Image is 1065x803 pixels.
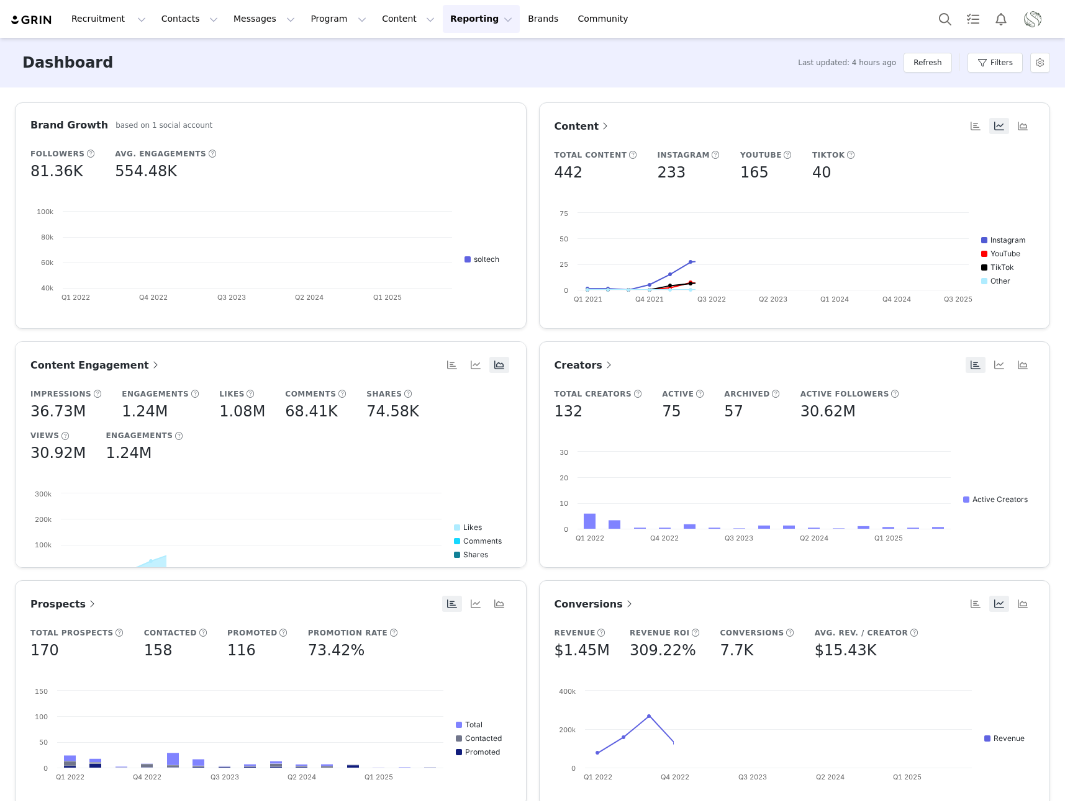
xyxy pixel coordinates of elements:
text: Q2 2024 [288,773,316,781]
text: Q1 2025 [893,773,922,781]
text: 400k [559,687,576,696]
text: 150 [35,687,48,696]
text: 25 [560,260,568,269]
a: Creators [555,357,615,373]
h5: 30.92M [30,442,86,464]
h5: Shares [366,388,402,400]
a: Content [555,119,612,134]
button: Recruitment [64,5,153,33]
text: Q3 2023 [725,534,753,542]
h5: 68.41K [285,400,337,423]
text: 60k [41,258,53,267]
h5: Comments [285,388,336,400]
h5: 158 [144,639,173,662]
img: grin logo [10,14,53,26]
text: Q3 2023 [217,293,246,302]
h5: Contacted [144,627,197,639]
h5: Engagements [122,388,189,400]
text: Q4 2022 [139,293,168,302]
h5: 170 [30,639,59,662]
h5: Views [30,430,59,441]
a: Prospects [30,596,98,612]
text: Q1 2022 [583,773,612,781]
h5: Revenue [555,627,596,639]
h5: Conversions [720,627,784,639]
h5: Followers [30,148,84,159]
h5: 57 [724,400,743,423]
button: Filters [968,53,1023,73]
button: Contacts [154,5,225,33]
h5: Promotion Rate [308,627,387,639]
a: Conversions [555,596,635,612]
text: Q3 2023 [738,773,766,781]
h5: 233 [657,161,686,184]
text: Q4 2021 [635,295,664,303]
h5: 1.24M [106,442,152,464]
h5: Avg. Rev. / Creator [815,627,909,639]
a: Content Engagement [30,357,161,373]
button: Messages [226,5,302,33]
text: 50 [560,235,568,243]
h5: 132 [555,400,583,423]
button: Reporting [443,5,520,33]
h3: Brand Growth [30,118,108,133]
h5: 40 [812,161,832,184]
h5: 1.08M [219,400,265,423]
h5: Promoted [227,627,278,639]
text: Q1 2025 [365,773,393,781]
h5: $15.43K [815,639,877,662]
h5: Total Content [555,150,627,161]
text: Shares [463,550,488,559]
img: 373d92af-71dc-4150-8488-e89ba5a75102.png [1023,9,1043,29]
span: Conversions [555,598,635,610]
h5: 7.7K [720,639,753,662]
h5: 1.24M [122,400,168,423]
text: Contacted [465,733,502,743]
text: Q1 2022 [576,534,604,542]
a: Community [571,5,641,33]
h5: Engagements [106,430,173,441]
a: Tasks [959,5,987,33]
text: 50 [39,738,48,747]
text: Q1 2025 [373,293,402,302]
span: Content Engagement [30,359,161,371]
text: Comments [463,536,502,545]
text: Q1 2022 [61,293,90,302]
text: Q3 2023 [211,773,239,781]
h5: TikTok [812,150,845,161]
h5: Avg. Engagements [115,148,206,159]
h5: 74.58K [366,400,419,423]
button: Content [374,5,442,33]
text: Q3 2022 [697,295,725,303]
h5: 554.48K [115,160,177,182]
text: 30 [560,448,568,457]
h5: Instagram [657,150,710,161]
text: 200k [35,515,52,524]
h5: $1.45M [555,639,610,662]
h5: based on 1 social account [116,120,212,131]
h5: Revenue ROI [630,627,690,639]
text: Instagram [990,235,1026,244]
text: Q2 2023 [759,295,787,303]
text: Active Creators [972,495,1028,504]
text: Likes [463,523,482,532]
h5: Likes [219,388,245,400]
text: Q3 2025 [944,295,972,303]
text: Other [990,276,1010,285]
text: Total [465,720,483,729]
text: 0 [47,567,52,575]
h5: 442 [555,161,583,184]
text: 0 [564,286,568,295]
text: TikTok [990,262,1014,272]
h5: 116 [227,639,256,662]
button: Search [931,5,959,33]
text: Q2 2024 [295,293,324,302]
button: Refresh [904,53,951,73]
button: Program [303,5,374,33]
text: 300k [35,490,52,498]
h5: 75 [662,400,681,423]
text: 200k [559,725,576,734]
a: Brands [520,5,569,33]
text: 100 [35,712,48,721]
text: Q2 2024 [799,534,828,542]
